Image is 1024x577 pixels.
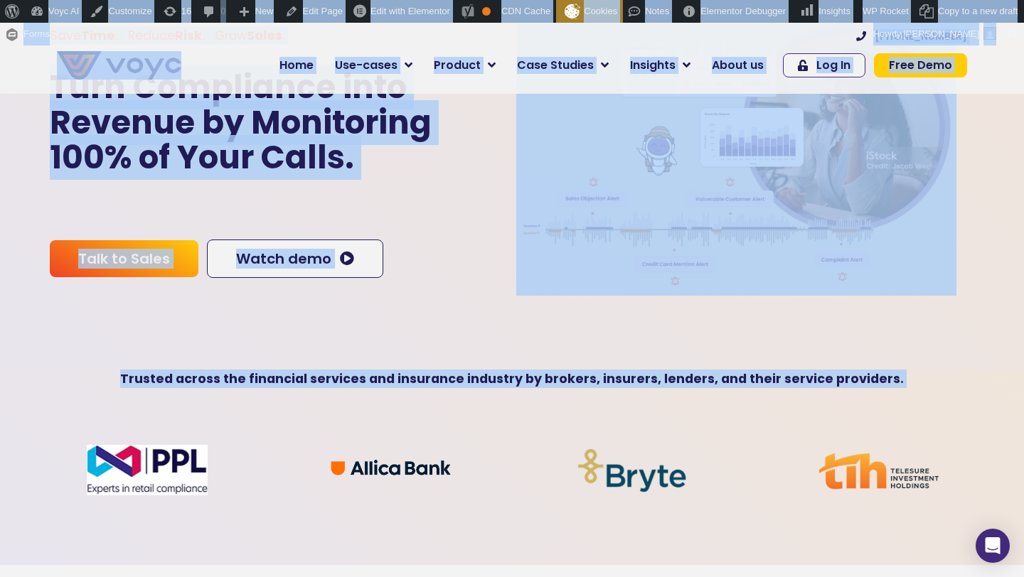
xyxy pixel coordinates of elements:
a: Case Studies [506,51,619,80]
span: Forms [23,23,50,45]
a: Talk to Sales [50,240,198,277]
b: Trusted across the financial services and insurance industry by brokers, insurers, lenders, and t... [120,370,904,387]
p: Turn Compliance into Revenue by Monitoring 100% of Your Calls. [50,70,508,176]
img: voyc-full-logo [57,51,181,80]
img: ppl-logo [87,445,208,495]
a: Howdy, [868,23,1002,45]
span: Free Demo [889,60,952,71]
img: brytev2 [575,445,695,493]
a: Watch demo [207,239,383,278]
a: Home [269,51,324,80]
span: Insights [818,6,850,16]
img: Frame 8 [516,9,956,295]
span: Watch demo [236,252,331,266]
div: Open Intercom Messenger [976,529,1010,563]
a: Free Demo [874,53,967,77]
img: tih-logo [818,445,939,495]
span: Home [279,57,314,74]
a: About us [701,51,774,80]
span: Product [434,57,481,74]
a: Insights [619,51,701,80]
span: Talk to Sales [78,252,170,266]
div: OK [482,7,491,16]
a: [PHONE_NUMBER] [856,31,967,41]
span: Edit with Elementor [370,6,450,16]
span: Use-cases [335,57,398,74]
img: Allica Bank logo [331,445,452,487]
span: Insights [630,57,676,74]
span: [PERSON_NAME] [903,28,979,39]
a: Use-cases [324,51,423,80]
span: About us [712,57,764,74]
a: Log In [783,53,865,77]
span: Case Studies [517,57,594,74]
span: Log In [816,60,850,71]
a: Product [423,51,506,80]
